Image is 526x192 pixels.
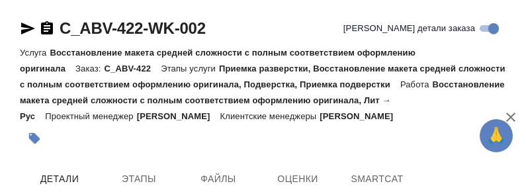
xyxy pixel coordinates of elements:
p: Восстановление макета средней сложности с полным соответствием оформлению оригинала [20,48,416,73]
span: Файлы [187,171,250,187]
span: Этапы [107,171,171,187]
p: Работа [400,79,433,89]
p: Этапы услуги [161,64,219,73]
p: Проектный менеджер [45,111,136,121]
p: [PERSON_NAME] [320,111,403,121]
p: Услуга [20,48,50,58]
span: Детали [28,171,91,187]
span: Оценки [266,171,329,187]
p: Заказ: [75,64,104,73]
p: Восстановление макета средней сложности с полным соответствием оформлению оригинала, Лит → Рус [20,79,505,121]
p: C_ABV-422 [105,64,161,73]
button: Скопировать ссылку для ЯМессенджера [20,21,36,36]
p: Приемка разверстки, Восстановление макета средней сложности с полным соответствием оформлению ори... [20,64,505,89]
span: SmartCat [345,171,409,187]
button: 🙏 [480,119,513,152]
span: [PERSON_NAME] детали заказа [343,22,475,35]
button: Добавить тэг [20,124,49,153]
p: [PERSON_NAME] [137,111,220,121]
p: Клиентские менеджеры [220,111,320,121]
a: C_ABV-422-WK-002 [60,19,206,37]
button: Скопировать ссылку [39,21,55,36]
span: 🙏 [485,122,507,150]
